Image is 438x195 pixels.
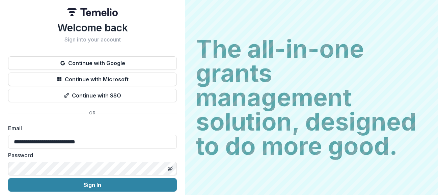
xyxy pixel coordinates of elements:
[8,73,177,86] button: Continue with Microsoft
[8,124,173,132] label: Email
[8,178,177,192] button: Sign In
[8,56,177,70] button: Continue with Google
[8,89,177,102] button: Continue with SSO
[165,163,175,174] button: Toggle password visibility
[8,36,177,43] h2: Sign into your account
[8,151,173,159] label: Password
[67,8,118,16] img: Temelio
[8,22,177,34] h1: Welcome back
